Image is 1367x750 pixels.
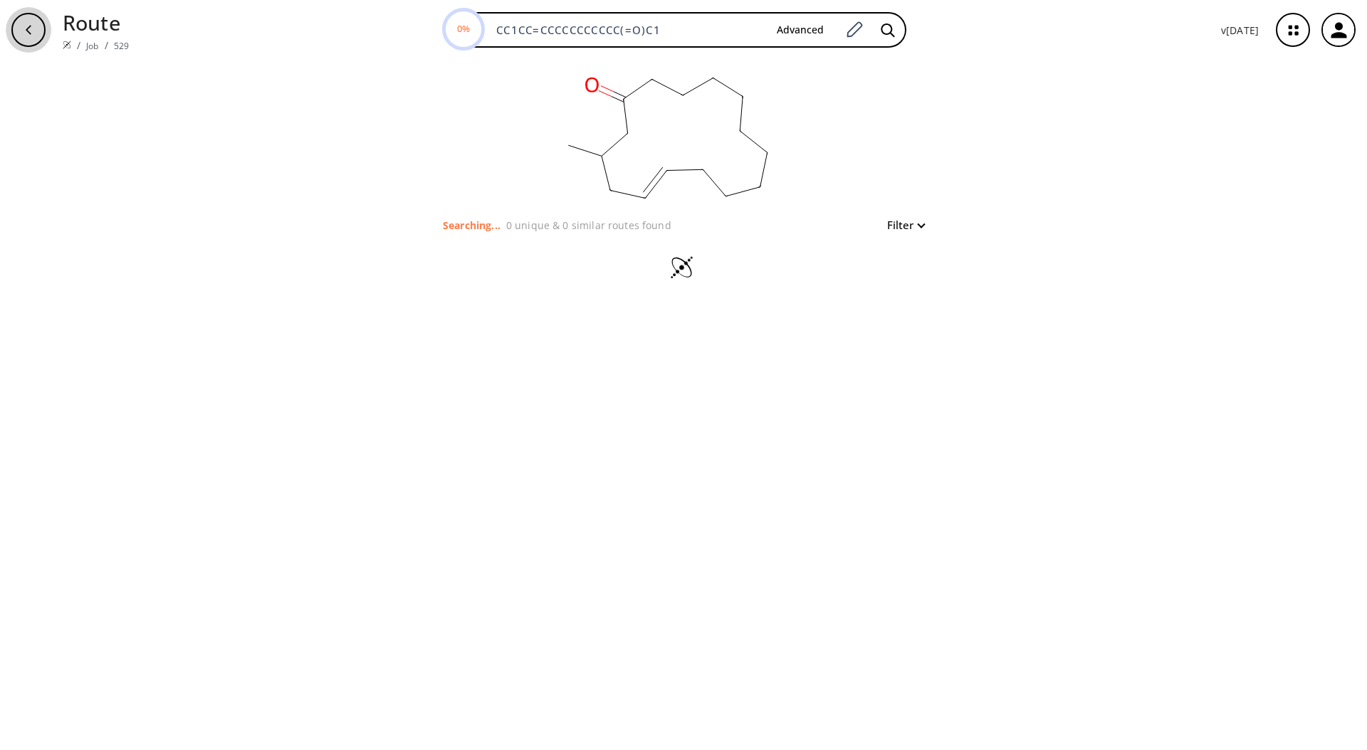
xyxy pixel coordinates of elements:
input: Enter SMILES [488,23,765,37]
button: Advanced [765,17,835,43]
a: 529 [114,40,129,52]
p: Route [63,7,129,38]
svg: CC1CC=CCCCCCCCCCC(=O)C1 [525,60,810,216]
text: 0% [457,22,470,35]
p: Searching... [443,218,501,233]
li: / [105,38,108,53]
img: Spaya logo [63,41,71,49]
button: Filter [879,220,924,231]
p: v [DATE] [1221,23,1259,38]
p: 0 unique & 0 similar routes found [506,218,671,233]
li: / [77,38,80,53]
a: Job [86,40,98,52]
